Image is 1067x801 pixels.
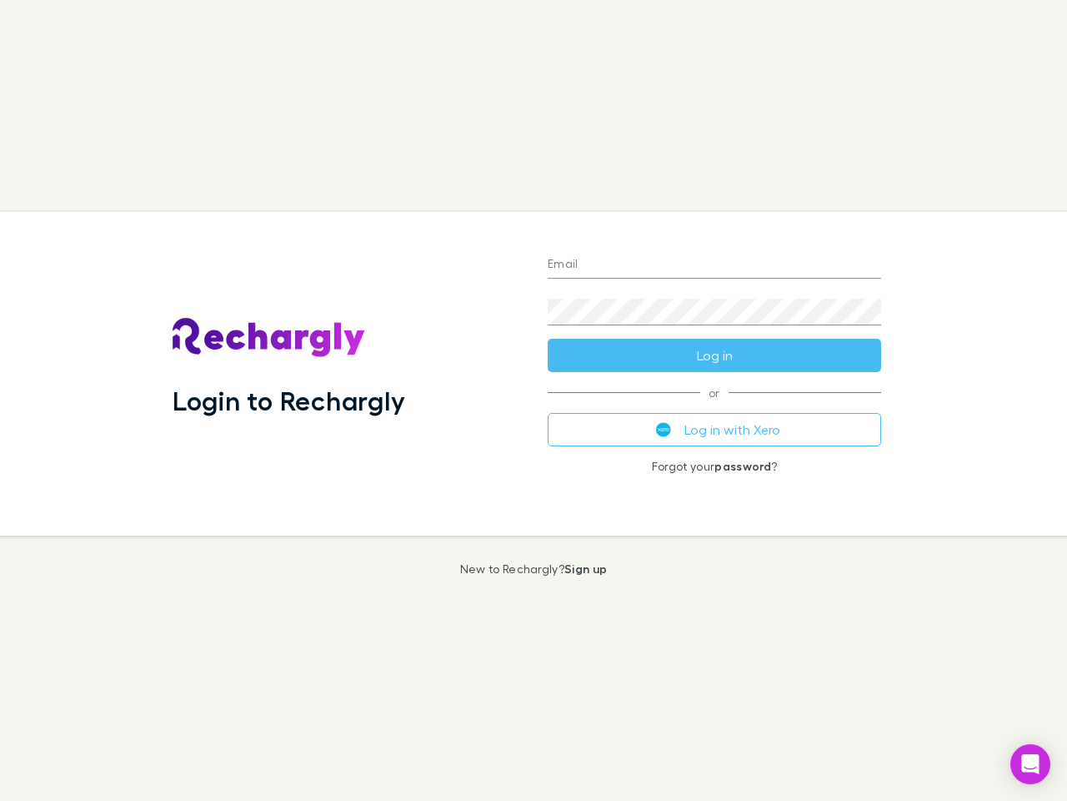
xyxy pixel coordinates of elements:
h1: Login to Rechargly [173,385,405,416]
img: Rechargly's Logo [173,318,366,358]
button: Log in [548,339,881,372]
a: Sign up [564,562,607,576]
img: Xero's logo [656,422,671,437]
p: Forgot your ? [548,460,881,473]
span: or [548,392,881,393]
a: password [714,459,771,473]
button: Log in with Xero [548,413,881,446]
p: New to Rechargly? [460,562,608,576]
div: Open Intercom Messenger [1010,744,1050,784]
